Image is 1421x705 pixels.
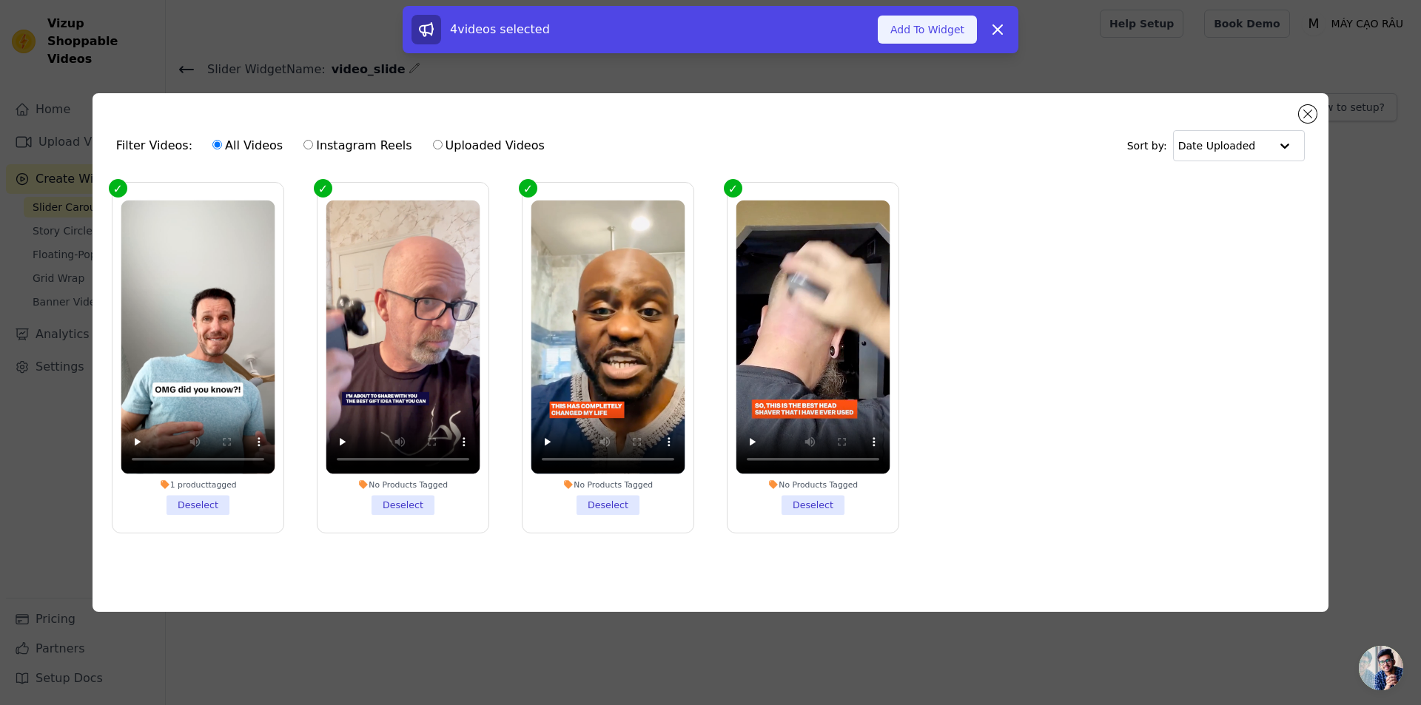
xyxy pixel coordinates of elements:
[1299,105,1317,123] button: Close modal
[326,479,480,490] div: No Products Tagged
[1359,646,1403,690] div: Mở cuộc trò chuyện
[121,479,275,490] div: 1 product tagged
[878,16,977,44] button: Add To Widget
[450,22,550,36] span: 4 videos selected
[736,479,890,490] div: No Products Tagged
[432,136,545,155] label: Uploaded Videos
[212,136,283,155] label: All Videos
[303,136,412,155] label: Instagram Reels
[531,479,685,490] div: No Products Tagged
[1127,130,1306,161] div: Sort by:
[116,129,553,163] div: Filter Videos:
